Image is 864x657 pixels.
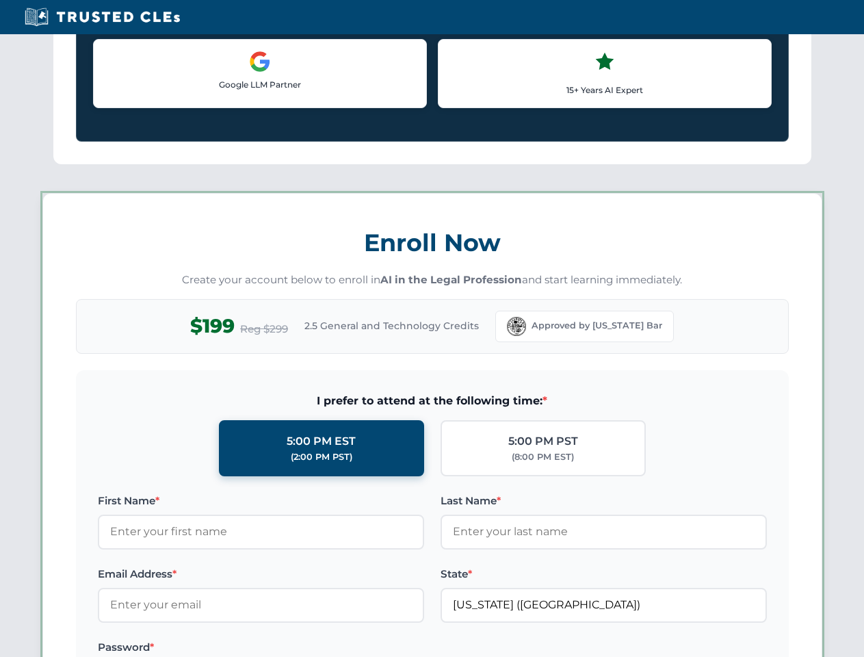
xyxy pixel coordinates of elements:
img: Florida Bar [507,317,526,336]
h3: Enroll Now [76,221,789,264]
div: 5:00 PM EST [287,433,356,450]
input: Florida (FL) [441,588,767,622]
div: (8:00 PM EST) [512,450,574,464]
span: $199 [190,311,235,342]
span: I prefer to attend at the following time: [98,392,767,410]
div: 5:00 PM PST [508,433,578,450]
label: First Name [98,493,424,509]
span: 2.5 General and Technology Credits [304,318,479,333]
input: Enter your last name [441,515,767,549]
label: Last Name [441,493,767,509]
img: Google [249,51,271,73]
p: 15+ Years AI Expert [449,83,760,96]
img: Trusted CLEs [21,7,184,27]
span: Reg $299 [240,321,288,337]
input: Enter your first name [98,515,424,549]
p: Create your account below to enroll in and start learning immediately. [76,272,789,288]
div: (2:00 PM PST) [291,450,352,464]
label: State [441,566,767,582]
input: Enter your email [98,588,424,622]
p: Google LLM Partner [105,78,415,91]
strong: AI in the Legal Profession [380,273,522,286]
label: Email Address [98,566,424,582]
label: Password [98,639,424,656]
span: Approved by [US_STATE] Bar [532,319,662,333]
